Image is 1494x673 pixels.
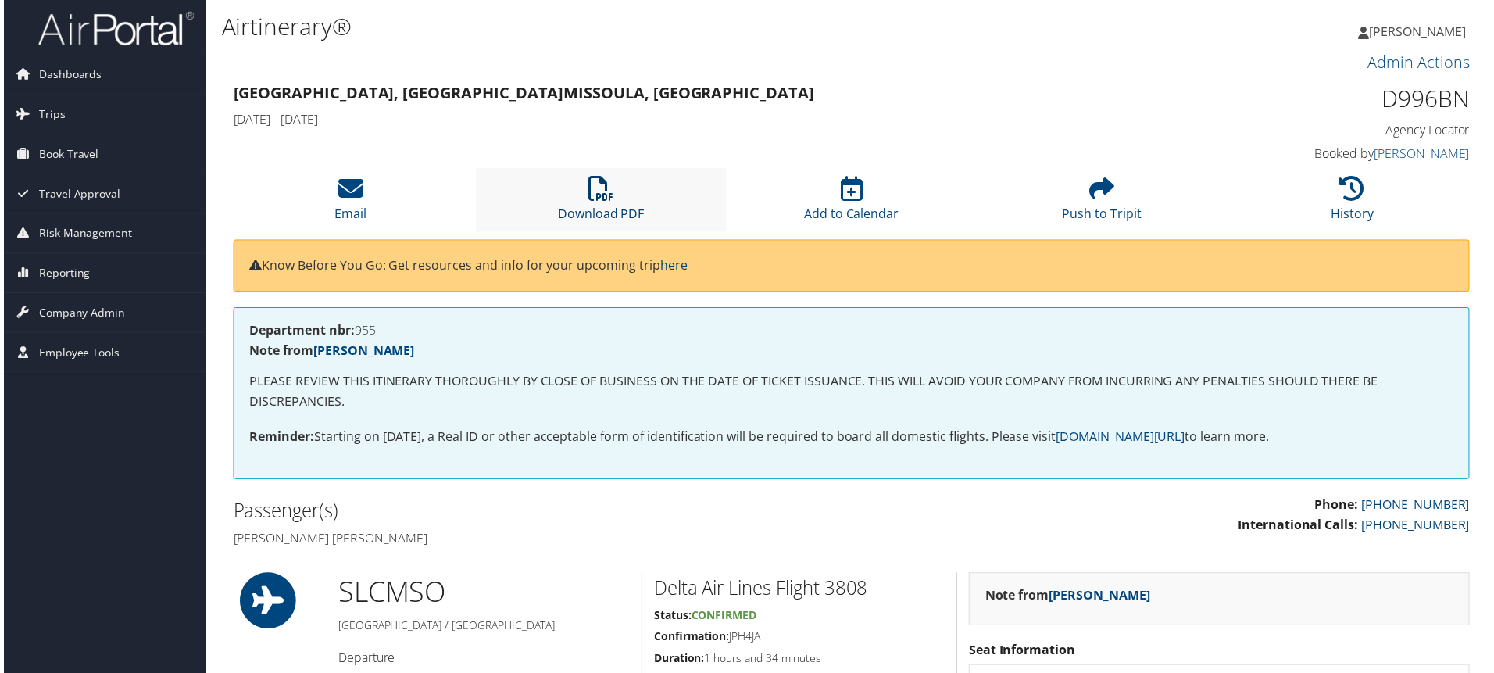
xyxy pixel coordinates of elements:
[247,323,352,340] strong: Department nbr:
[1377,145,1473,163] a: [PERSON_NAME]
[1057,430,1187,447] a: [DOMAIN_NAME][URL]
[557,185,644,223] a: Download PDF
[247,325,1456,338] h4: 955
[691,610,756,625] span: Confirmed
[231,499,840,526] h2: Passenger(s)
[653,578,945,604] h2: Delta Air Lines Flight 3808
[653,632,729,646] strong: Confirmation:
[247,429,1456,449] p: Starting on [DATE], a Real ID or other acceptable form of identification will be required to boar...
[34,10,191,47] img: airportal-logo.png
[231,83,814,104] strong: [GEOGRAPHIC_DATA], [GEOGRAPHIC_DATA] Missoula, [GEOGRAPHIC_DATA]
[247,430,312,447] strong: Reminder:
[1334,185,1377,223] a: History
[35,215,129,254] span: Risk Management
[986,589,1152,607] strong: Note from
[35,335,116,374] span: Employee Tools
[970,644,1077,661] strong: Seat Information
[653,632,945,647] h5: JPH4JA
[1180,145,1473,163] h4: Booked by
[247,343,413,360] strong: Note from
[35,55,98,95] span: Dashboards
[336,621,629,636] h5: [GEOGRAPHIC_DATA] / [GEOGRAPHIC_DATA]
[1240,518,1361,535] strong: International Calls:
[1371,52,1473,73] a: Admin Actions
[1361,8,1485,55] a: [PERSON_NAME]
[35,255,87,294] span: Reporting
[1364,498,1473,515] a: [PHONE_NUMBER]
[35,295,122,334] span: Company Admin
[231,111,1156,128] h4: [DATE] - [DATE]
[311,343,413,360] a: [PERSON_NAME]
[1063,185,1143,223] a: Push to Tripit
[1364,518,1473,535] a: [PHONE_NUMBER]
[653,610,691,625] strong: Status:
[247,374,1456,413] p: PLEASE REVIEW THIS ITINERARY THOROUGHLY BY CLOSE OF BUSINESS ON THE DATE OF TICKET ISSUANCE. THIS...
[659,258,687,275] a: here
[336,652,629,669] h4: Departure
[1317,498,1361,515] strong: Phone:
[1372,23,1469,40] span: [PERSON_NAME]
[247,257,1456,277] p: Know Before You Go: Get resources and info for your upcoming trip
[35,175,117,214] span: Travel Approval
[231,532,840,549] h4: [PERSON_NAME] [PERSON_NAME]
[804,185,899,223] a: Add to Calendar
[653,653,945,669] h5: 1 hours and 34 minutes
[1180,83,1473,116] h1: D996BN
[1180,122,1473,139] h4: Agency Locator
[1050,589,1152,607] a: [PERSON_NAME]
[35,95,62,134] span: Trips
[653,653,704,668] strong: Duration:
[333,185,365,223] a: Email
[336,575,629,614] h1: SLC MSO
[35,135,95,174] span: Book Travel
[219,10,1063,43] h1: Airtinerary®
